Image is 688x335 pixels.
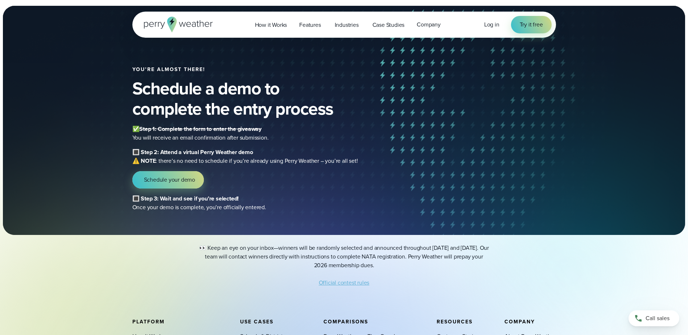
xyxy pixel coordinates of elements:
[646,314,670,323] span: Call sales
[132,78,447,119] h2: Schedule a demo to complete the entry process
[319,278,370,287] a: Official contest rules
[299,21,321,29] span: Features
[132,318,165,326] span: Platform
[132,125,423,142] p: You will receive an email confirmation after submission.
[132,194,423,212] p: Once your demo is complete, you’re officially entered.
[255,21,287,29] span: How it Works
[132,171,204,189] a: Schedule your demo
[139,125,261,133] s: Step 1: Complete the form to enter the giveaway
[249,17,293,32] a: How it Works
[144,175,195,184] span: Schedule your demo
[417,20,441,29] span: Company
[511,16,552,33] a: Try it free
[132,148,423,165] p: : there’s no need to schedule if you’re already using Perry Weather – you’re all set!
[366,17,411,32] a: Case Studies
[132,194,239,203] b: 🔳 Step 3: Wait and see if you’re selected!
[132,148,253,156] b: 🔳 Step 2: Attend a virtual Perry Weather demo
[132,67,447,73] h2: You’re almost there!
[484,20,499,29] a: Log in
[372,21,405,29] span: Case Studies
[132,157,156,165] strong: ⚠️ NOTE
[520,20,543,29] span: Try it free
[324,318,368,326] span: Comparisons
[199,244,489,270] p: 👀 Keep an eye on your inbox—winners will be randomly selected and announced throughout [DATE] and...
[132,125,140,133] b: ✅
[629,310,679,326] a: Call sales
[437,318,473,326] span: Resources
[240,318,273,326] span: Use Cases
[335,21,359,29] span: Industries
[504,318,535,326] span: Company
